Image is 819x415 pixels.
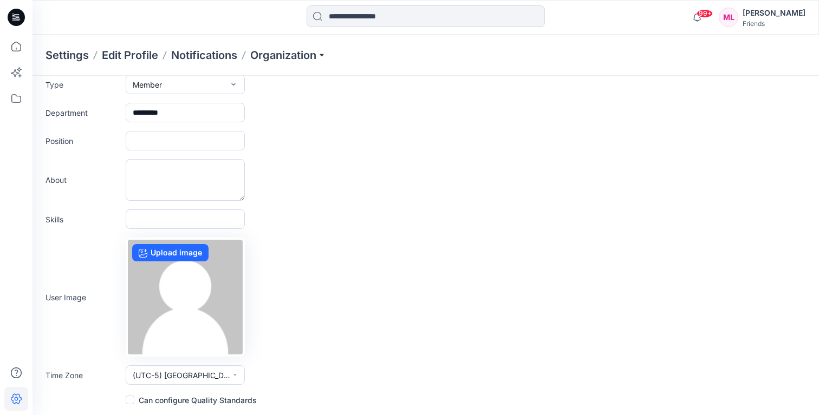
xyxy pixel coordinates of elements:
label: About [45,174,121,186]
p: Settings [45,48,89,63]
button: (UTC-5) [GEOGRAPHIC_DATA] ([US_STATE]) [126,365,245,385]
span: 99+ [697,9,713,18]
a: Edit Profile [102,48,158,63]
label: Can configure Quality Standards [126,393,257,406]
label: Skills [45,214,121,225]
label: Upload image [132,244,209,261]
a: Notifications [171,48,237,63]
label: Time Zone [45,370,121,381]
label: Type [45,79,121,90]
span: (UTC-5) [GEOGRAPHIC_DATA] ([US_STATE]) [133,370,232,381]
label: Department [45,107,121,118]
span: Member [133,79,162,90]
label: User Image [45,292,121,303]
div: [PERSON_NAME] [743,6,805,19]
img: no-profile.png [128,240,243,354]
div: ML [719,8,738,27]
label: Position [45,135,121,147]
button: Member [126,75,245,94]
div: Friends [743,19,805,28]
